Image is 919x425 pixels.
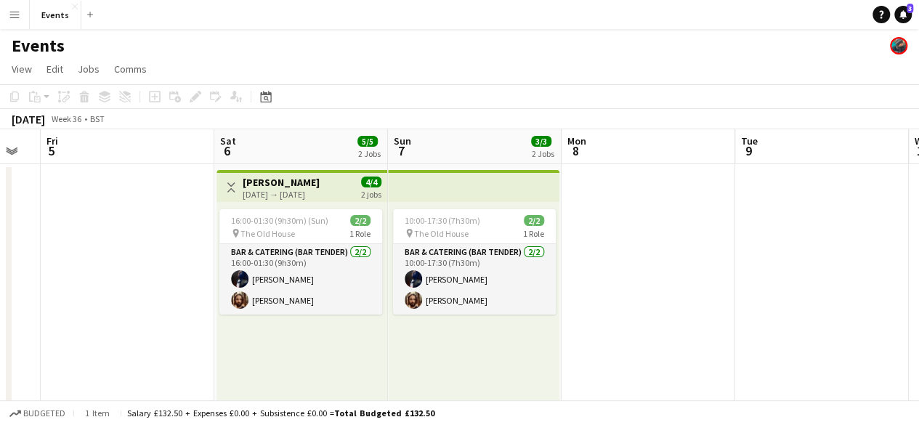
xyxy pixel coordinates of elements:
span: Jobs [78,62,100,76]
app-user-avatar: Dom Roche [890,37,907,54]
h1: Events [12,35,65,57]
a: Comms [108,60,153,78]
button: Events [30,1,81,29]
span: 3 [907,4,913,13]
span: Total Budgeted £132.50 [334,408,434,418]
span: Week 36 [48,113,84,124]
a: Edit [41,60,69,78]
div: Salary £132.50 + Expenses £0.00 + Subsistence £0.00 = [127,408,434,418]
span: Budgeted [23,408,65,418]
span: View [12,62,32,76]
a: Jobs [72,60,105,78]
a: 3 [894,6,912,23]
a: View [6,60,38,78]
div: [DATE] [12,112,45,126]
span: 1 item [80,408,115,418]
span: Edit [46,62,63,76]
div: BST [90,113,105,124]
button: Budgeted [7,405,68,421]
span: Comms [114,62,147,76]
